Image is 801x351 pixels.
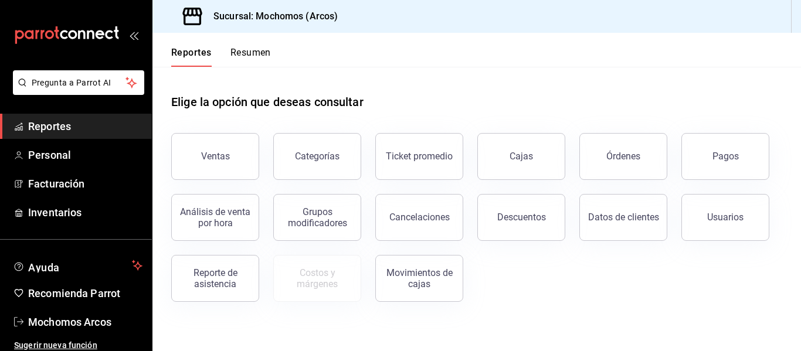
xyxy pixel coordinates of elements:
button: Ticket promedio [375,133,463,180]
div: Ventas [201,151,230,162]
span: Recomienda Parrot [28,285,142,301]
button: Datos de clientes [579,194,667,241]
span: Pregunta a Parrot AI [32,77,126,89]
span: Mochomos Arcos [28,314,142,330]
div: Usuarios [707,212,744,223]
button: Reporte de asistencia [171,255,259,302]
div: Ticket promedio [386,151,453,162]
button: Usuarios [681,194,769,241]
div: Pagos [712,151,739,162]
button: Categorías [273,133,361,180]
div: Costos y márgenes [281,267,354,289]
button: Pagos [681,133,769,180]
span: Ayuda [28,258,127,272]
button: Resumen [230,47,271,67]
button: Movimientos de cajas [375,255,463,302]
div: Análisis de venta por hora [179,206,252,229]
div: Categorías [295,151,340,162]
button: Grupos modificadores [273,194,361,241]
h1: Elige la opción que deseas consultar [171,93,364,111]
button: Cancelaciones [375,194,463,241]
span: Reportes [28,118,142,134]
div: Órdenes [606,151,640,162]
div: Datos de clientes [588,212,659,223]
div: Cancelaciones [389,212,450,223]
button: Cajas [477,133,565,180]
div: Descuentos [497,212,546,223]
div: Cajas [510,151,533,162]
div: Reporte de asistencia [179,267,252,289]
button: Análisis de venta por hora [171,194,259,241]
span: Personal [28,147,142,163]
span: Inventarios [28,205,142,220]
div: Movimientos de cajas [383,267,456,289]
button: Descuentos [477,194,565,241]
a: Pregunta a Parrot AI [8,85,144,97]
div: Grupos modificadores [281,206,354,229]
button: Pregunta a Parrot AI [13,70,144,95]
button: Reportes [171,47,212,67]
button: open_drawer_menu [129,30,138,40]
div: navigation tabs [171,47,271,67]
button: Ventas [171,133,259,180]
button: Órdenes [579,133,667,180]
span: Facturación [28,176,142,192]
h3: Sucursal: Mochomos (Arcos) [204,9,338,23]
button: Contrata inventarios para ver este reporte [273,255,361,302]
